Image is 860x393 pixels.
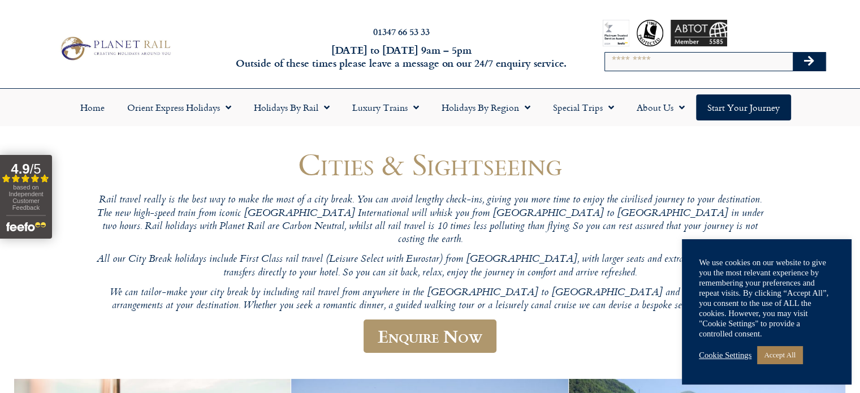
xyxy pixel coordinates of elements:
a: Orient Express Holidays [116,94,243,120]
img: Planet Rail Train Holidays Logo [56,34,174,63]
h6: [DATE] to [DATE] 9am – 5pm Outside of these times please leave a message on our 24/7 enquiry serv... [232,44,571,70]
div: We use cookies on our website to give you the most relevant experience by remembering your prefer... [699,257,835,339]
button: Search [793,53,826,71]
p: All our City Break holidays include First Class rail travel (Leisure Select with Eurostar) from [... [91,253,770,280]
a: Holidays by Rail [243,94,341,120]
a: Cookie Settings [699,350,751,360]
nav: Menu [6,94,854,120]
a: About Us [625,94,696,120]
a: Home [69,94,116,120]
a: Luxury Trains [341,94,430,120]
h1: Cities & Sightseeing [91,148,770,181]
a: Special Trips [542,94,625,120]
a: Accept All [757,346,802,364]
p: We can tailor-make your city break by including rail travel from anywhere in the [GEOGRAPHIC_DATA... [91,287,770,313]
p: Rail travel really is the best way to make the most of a city break. You can avoid lengthy check-... [91,194,770,247]
a: 01347 66 53 33 [373,25,430,38]
a: Enquire Now [364,319,496,353]
a: Holidays by Region [430,94,542,120]
a: Start your Journey [696,94,791,120]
